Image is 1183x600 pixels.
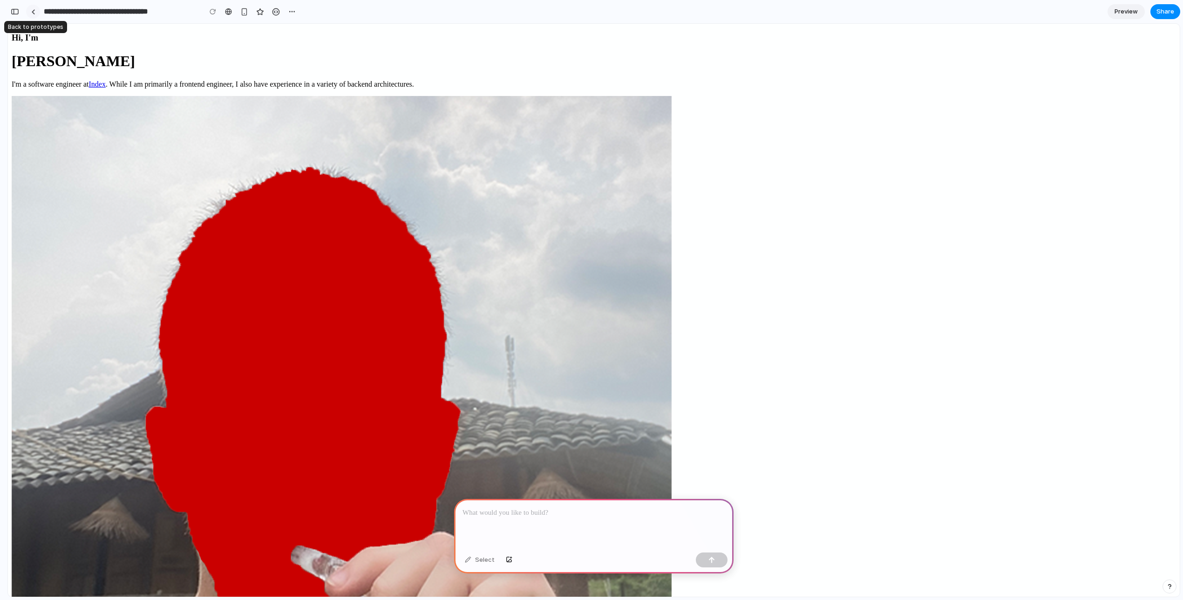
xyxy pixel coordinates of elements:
p: I'm a software engineer at . While I am primarily a frontend engineer, I also have experience in ... [4,56,1168,65]
span: Preview [1115,7,1138,16]
button: Share [1150,4,1180,19]
span: Share [1156,7,1174,16]
a: Index [81,56,97,64]
div: Back to prototypes [4,21,67,33]
h1: [PERSON_NAME] [4,29,1168,46]
a: Preview [1108,4,1145,19]
h3: Hi, I'm [4,9,1168,19]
